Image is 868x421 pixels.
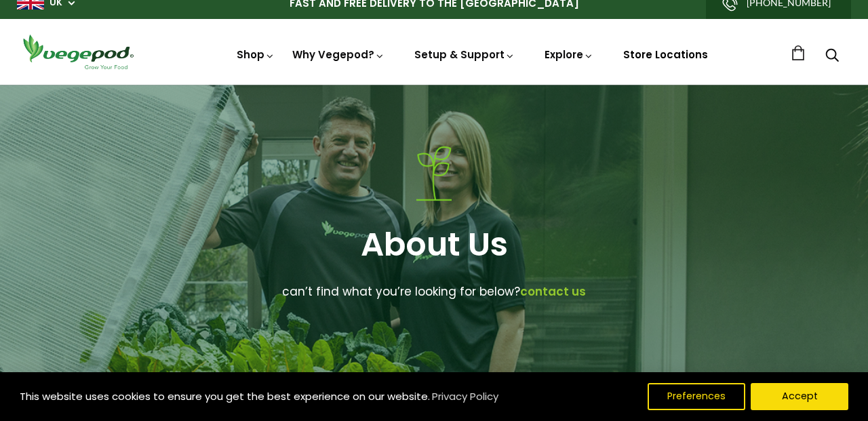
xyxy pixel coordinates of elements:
[17,33,139,71] img: Vegepod
[17,280,851,317] p: can’t find what you’re looking for below?
[623,47,708,62] a: Store Locations
[520,283,586,300] a: contact us
[825,49,839,64] a: Search
[414,47,515,62] a: Setup & Support
[751,383,848,410] button: Accept
[648,383,745,410] button: Preferences
[237,47,275,62] a: Shop
[430,384,500,409] a: Privacy Policy (opens in a new tab)
[416,146,452,201] img: about icon
[545,47,593,62] a: Explore
[17,220,851,269] h1: About Us
[292,47,384,62] a: Why Vegepod?
[20,389,430,403] span: This website uses cookies to ensure you get the best experience on our website.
